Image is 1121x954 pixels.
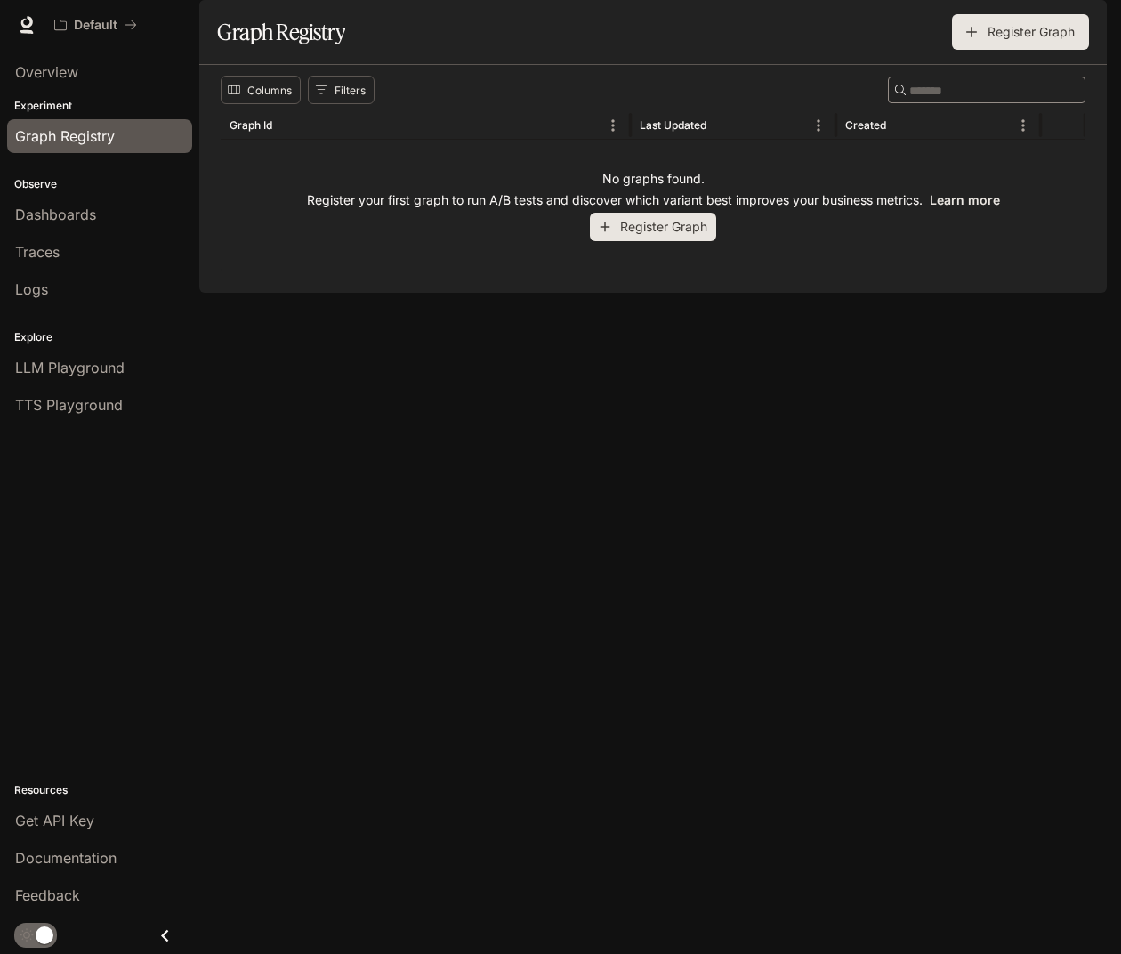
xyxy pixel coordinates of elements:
button: All workspaces [46,7,145,43]
div: Created [845,118,886,132]
a: Learn more [930,192,1000,207]
p: Default [74,18,117,33]
button: Menu [805,112,832,139]
button: Sort [888,112,915,139]
div: Search [888,77,1085,103]
button: Register Graph [952,14,1089,50]
button: Menu [1010,112,1036,139]
p: No graphs found. [602,170,705,188]
button: Sort [274,112,301,139]
div: Last Updated [640,118,706,132]
button: Select columns [221,76,301,104]
p: Register your first graph to run A/B tests and discover which variant best improves your business... [307,191,1000,209]
h1: Graph Registry [217,14,345,50]
button: Menu [600,112,626,139]
button: Show filters [308,76,375,104]
div: Graph Id [230,118,272,132]
button: Register Graph [590,213,716,242]
button: Sort [708,112,735,139]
